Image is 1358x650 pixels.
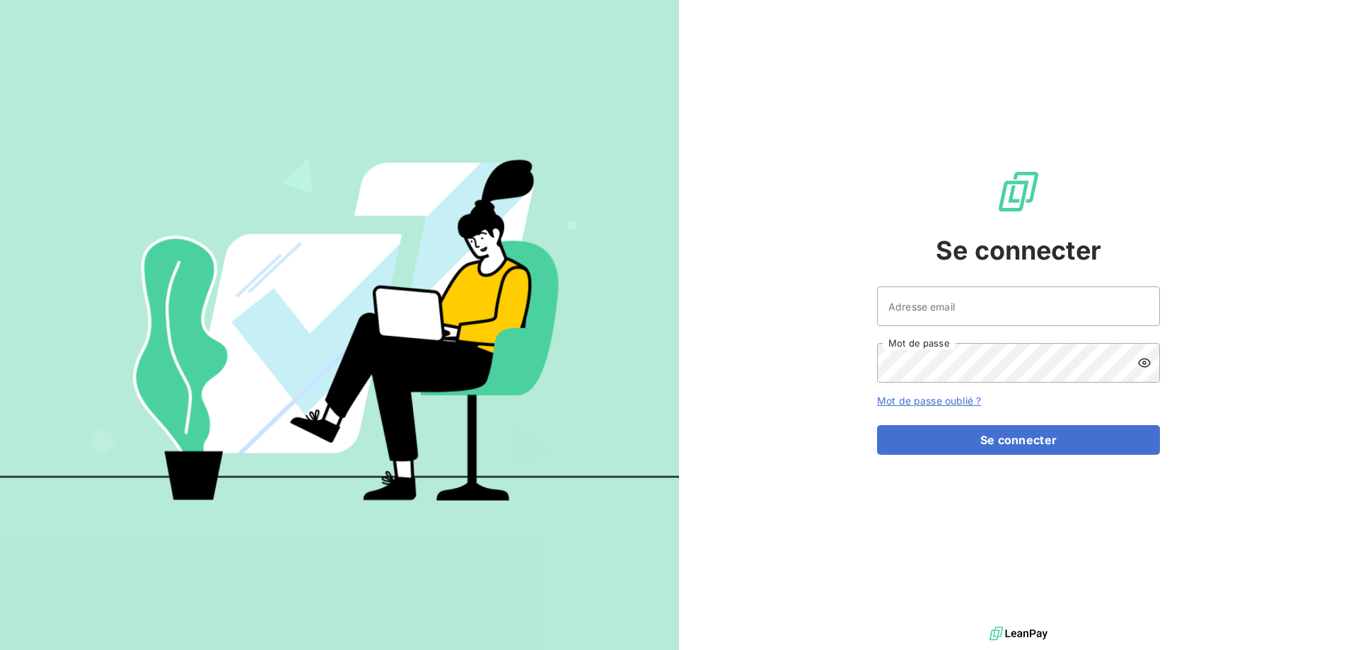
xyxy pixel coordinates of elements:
[990,623,1047,644] img: logo
[877,286,1160,326] input: placeholder
[877,425,1160,455] button: Se connecter
[877,395,981,407] a: Mot de passe oublié ?
[996,169,1041,214] img: Logo LeanPay
[936,231,1101,269] span: Se connecter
